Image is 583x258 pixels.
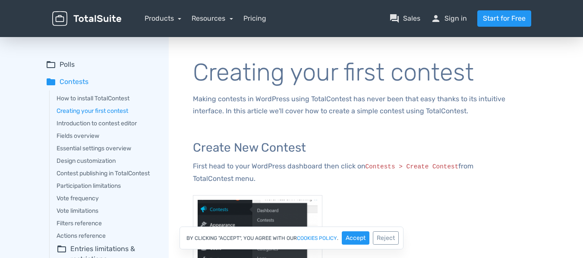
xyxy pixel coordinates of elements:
a: Filters reference [57,219,157,228]
a: Resources [192,14,233,22]
a: Contest publishing in TotalContest [57,169,157,178]
a: Participation limitations [57,181,157,190]
summary: folderContests [46,77,157,87]
h3: Create New Contest [193,141,514,155]
span: person [431,13,441,24]
a: Products [145,14,182,22]
button: Accept [342,231,369,245]
a: question_answerSales [389,13,420,24]
summary: folder_openPolls [46,59,157,70]
a: cookies policy [297,236,337,241]
img: TotalSuite for WordPress [52,11,121,26]
code: Contests > Create Contest [366,163,459,170]
button: Reject [373,231,399,245]
a: Design customization [57,156,157,165]
a: Pricing [243,13,266,24]
a: Essential settings overview [57,144,157,153]
a: Creating your first contest [57,106,157,115]
a: Start for Free [477,10,531,27]
span: folder [46,77,56,87]
span: folder_open [46,59,56,70]
a: Fields overview [57,131,157,140]
span: question_answer [389,13,400,24]
a: personSign in [431,13,467,24]
h1: Creating your first contest [193,59,514,86]
a: How to install TotalContest [57,94,157,103]
p: First head to your WordPress dashboard then click on from TotalContest menu. [193,160,514,185]
p: Making contests in WordPress using TotalContest has never been that easy thanks to its intuitive ... [193,93,514,117]
a: Vote frequency [57,194,157,203]
div: By clicking "Accept", you agree with our . [180,227,403,249]
a: Vote limitations [57,206,157,215]
a: Introduction to contest editor [57,119,157,128]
